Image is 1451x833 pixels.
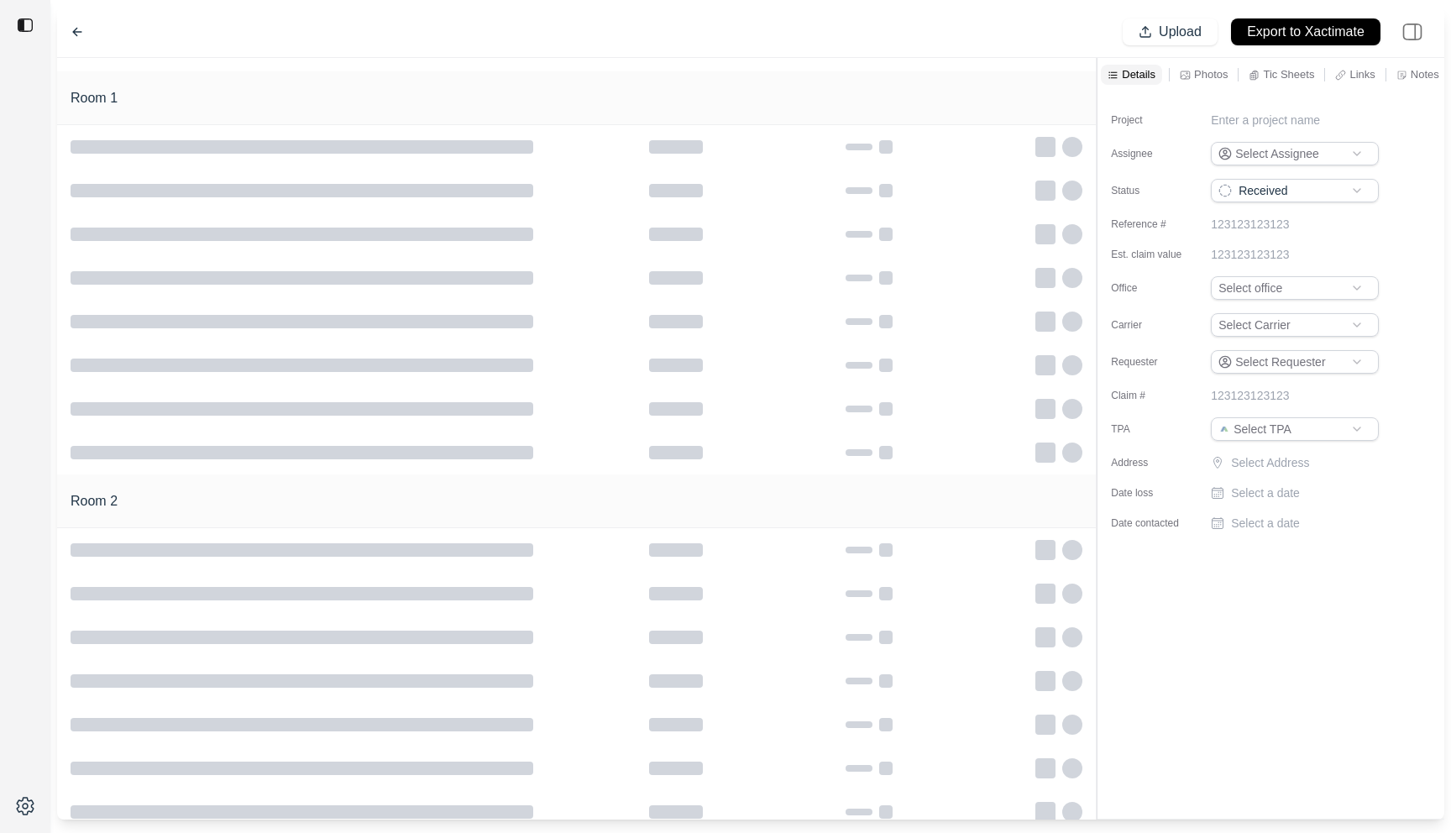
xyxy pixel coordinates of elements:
label: Requester [1111,355,1195,369]
p: Details [1122,67,1155,81]
label: Project [1111,113,1195,127]
label: TPA [1111,422,1195,436]
p: 123123123123 [1211,387,1289,404]
label: Office [1111,281,1195,295]
img: right-panel.svg [1394,13,1431,50]
p: Photos [1194,67,1228,81]
button: Upload [1123,18,1218,45]
p: Select a date [1231,485,1300,501]
label: Date contacted [1111,516,1195,530]
button: Export to Xactimate [1231,18,1380,45]
label: Claim # [1111,389,1195,402]
p: Enter a project name [1211,112,1320,128]
p: Select a date [1231,515,1300,532]
label: Assignee [1111,147,1195,160]
img: toggle sidebar [17,17,34,34]
p: 123123123123 [1211,246,1289,263]
p: Upload [1159,23,1202,42]
p: Export to Xactimate [1247,23,1365,42]
label: Est. claim value [1111,248,1195,261]
label: Carrier [1111,318,1195,332]
label: Address [1111,456,1195,469]
h1: Room 1 [71,88,118,108]
label: Status [1111,184,1195,197]
p: Links [1349,67,1375,81]
p: Tic Sheets [1263,67,1314,81]
h1: Room 2 [71,491,118,511]
label: Date loss [1111,486,1195,500]
p: Notes [1411,67,1439,81]
p: 123123123123 [1211,216,1289,233]
label: Reference # [1111,217,1195,231]
p: Select Address [1231,454,1382,471]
